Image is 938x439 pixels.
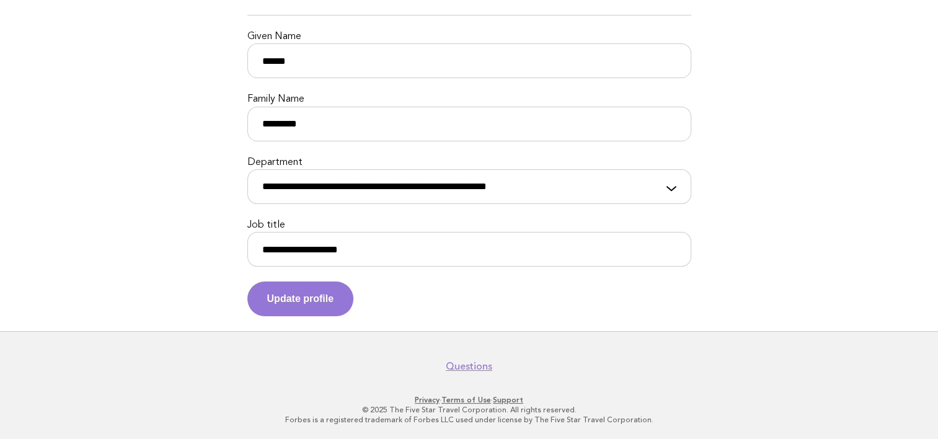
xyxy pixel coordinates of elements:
[90,395,849,405] p: · ·
[247,93,691,106] label: Family Name
[415,396,440,404] a: Privacy
[441,396,491,404] a: Terms of Use
[446,360,492,373] a: Questions
[90,415,849,425] p: Forbes is a registered trademark of Forbes LLC used under license by The Five Star Travel Corpora...
[247,30,691,43] label: Given Name
[493,396,523,404] a: Support
[90,405,849,415] p: © 2025 The Five Star Travel Corporation. All rights reserved.
[247,219,691,232] label: Job title
[247,156,691,169] label: Department
[247,282,354,316] button: Update profile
